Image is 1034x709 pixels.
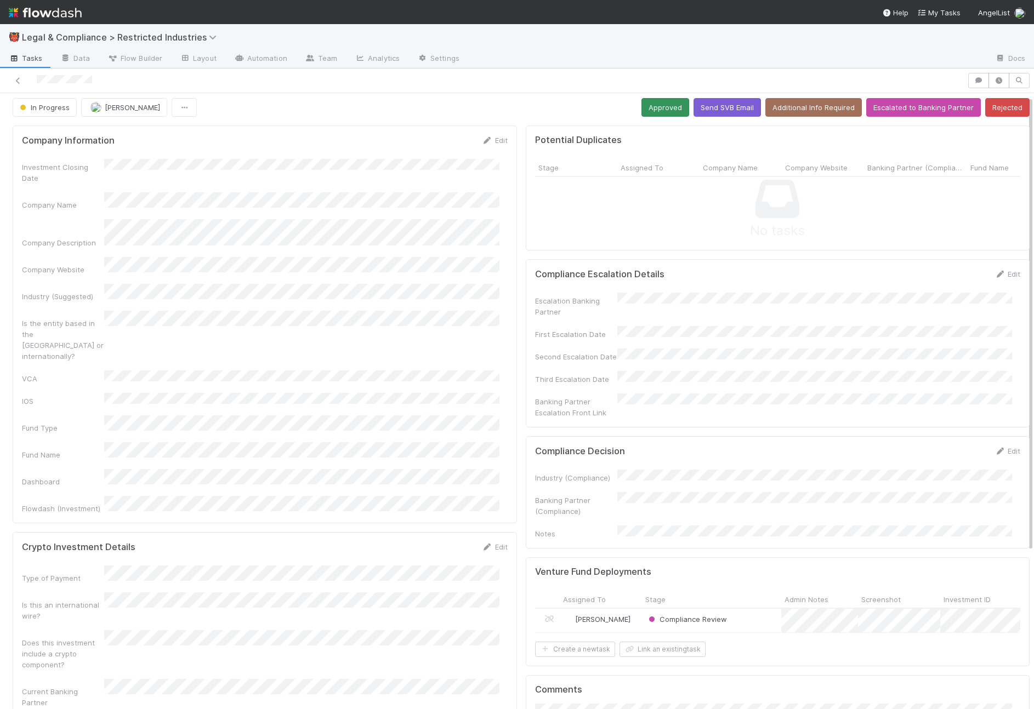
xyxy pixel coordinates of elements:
[538,162,559,173] span: Stage
[995,447,1020,455] a: Edit
[9,32,20,42] span: 👹
[575,615,630,624] span: [PERSON_NAME]
[978,8,1010,17] span: AngelList
[535,642,615,657] button: Create a newtask
[22,476,104,487] div: Dashboard
[765,98,862,117] button: Additional Info Required
[225,50,296,68] a: Automation
[641,98,689,117] button: Approved
[18,103,70,112] span: In Progress
[22,503,104,514] div: Flowdash (Investment)
[535,135,622,146] h5: Potential Duplicates
[90,102,101,113] img: avatar_2c958fe4-7690-4b4d-a881-c5dfc7d29e13.png
[970,162,1009,173] span: Fund Name
[866,98,981,117] button: Escalated to Banking Partner
[296,50,346,68] a: Team
[22,422,104,433] div: Fund Type
[565,615,573,624] img: avatar_d055a153-5d46-4590-b65c-6ad68ba65107.png
[171,50,225,68] a: Layout
[482,136,508,145] a: Edit
[995,270,1020,278] a: Edit
[564,614,630,625] div: [PERSON_NAME]
[750,221,805,241] span: No tasks
[22,162,104,184] div: Investment Closing Date
[52,50,99,68] a: Data
[9,3,82,22] img: logo-inverted-e16ddd16eac7371096b0.svg
[535,528,617,539] div: Notes
[535,374,617,385] div: Third Escalation Date
[646,614,727,625] div: Compliance Review
[13,98,77,117] button: In Progress
[917,8,961,17] span: My Tasks
[99,50,171,68] a: Flow Builder
[563,594,606,605] span: Assigned To
[22,449,104,460] div: Fund Name
[22,199,104,210] div: Company Name
[535,269,664,280] h5: Compliance Escalation Details
[22,396,104,407] div: IOS
[694,98,761,117] button: Send SVB Email
[986,50,1034,68] a: Docs
[346,50,408,68] a: Analytics
[535,351,617,362] div: Second Escalation Date
[22,573,104,584] div: Type of Payment
[107,53,162,64] span: Flow Builder
[646,615,727,624] span: Compliance Review
[535,446,625,457] h5: Compliance Decision
[22,318,104,362] div: Is the entity based in the [GEOGRAPHIC_DATA] or internationally?
[22,32,222,43] span: Legal & Compliance > Restricted Industries
[645,594,666,605] span: Stage
[861,594,901,605] span: Screenshot
[882,7,908,18] div: Help
[535,472,617,483] div: Industry (Compliance)
[785,594,828,605] span: Admin Notes
[22,135,115,146] h5: Company Information
[22,542,135,553] h5: Crypto Investment Details
[22,264,104,275] div: Company Website
[535,567,651,578] h5: Venture Fund Deployments
[703,162,758,173] span: Company Name
[22,237,104,248] div: Company Description
[620,642,706,657] button: Link an existingtask
[867,162,964,173] span: Banking Partner (Compliance)
[985,98,1030,117] button: Rejected
[22,291,104,302] div: Industry (Suggested)
[917,7,961,18] a: My Tasks
[785,162,848,173] span: Company Website
[535,495,617,517] div: Banking Partner (Compliance)
[408,50,468,68] a: Settings
[535,295,617,317] div: Escalation Banking Partner
[22,686,104,708] div: Current Banking Partner
[944,594,991,605] span: Investment ID
[621,162,663,173] span: Assigned To
[535,329,617,340] div: First Escalation Date
[22,373,104,384] div: VCA
[535,684,1021,695] h5: Comments
[9,53,43,64] span: Tasks
[105,103,160,112] span: [PERSON_NAME]
[22,637,104,670] div: Does this investment include a crypto component?
[81,98,167,117] button: [PERSON_NAME]
[482,542,508,551] a: Edit
[1014,8,1025,19] img: avatar_2c958fe4-7690-4b4d-a881-c5dfc7d29e13.png
[535,396,617,418] div: Banking Partner Escalation Front Link
[22,599,104,621] div: Is this an international wire?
